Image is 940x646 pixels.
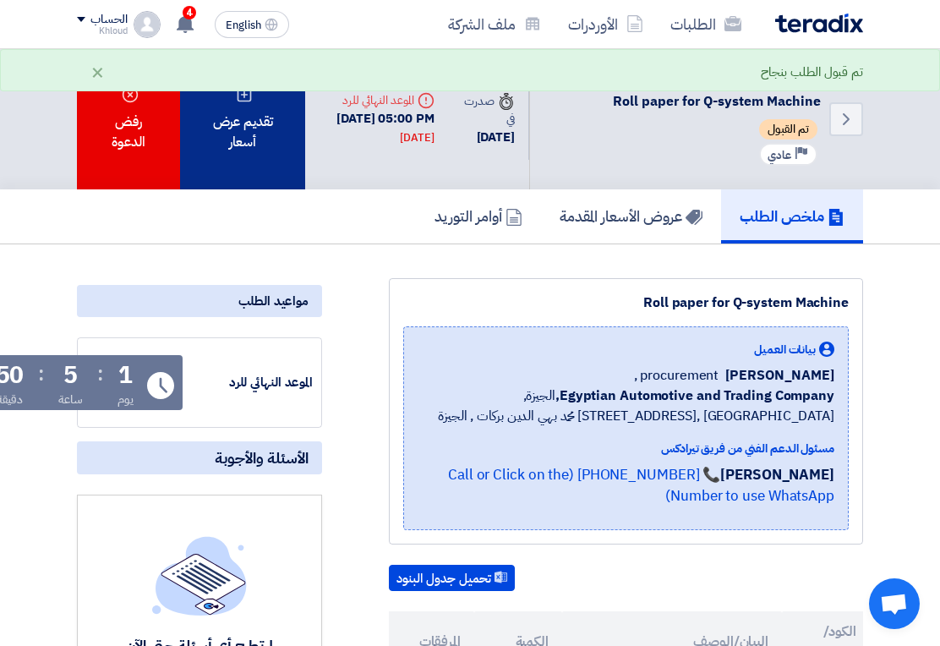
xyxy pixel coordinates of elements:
[775,14,863,33] img: Teradix logo
[418,440,834,457] div: مسئول الدعم الفني من فريق تيرادكس
[389,565,515,592] button: تحميل جدول البنود
[118,364,133,387] div: 1
[215,448,309,468] span: الأسئلة والأجوبة
[183,6,196,19] span: 4
[58,391,83,408] div: ساعة
[97,359,103,389] div: :
[319,109,434,147] div: [DATE] 05:00 PM
[38,359,44,389] div: :
[555,4,657,44] a: الأوردرات
[560,206,702,226] h5: عروض الأسعار المقدمة
[462,92,515,128] div: صدرت في
[434,206,522,226] h5: أوامر التوريد
[761,63,863,82] div: تم قبول الطلب بنجاح
[215,11,289,38] button: English
[134,11,161,38] img: profile_test.png
[462,128,515,147] div: [DATE]
[77,26,127,36] div: Khloud
[869,578,920,629] a: Open chat
[90,13,127,27] div: الحساب
[740,206,844,226] h5: ملخص الطلب
[768,147,791,163] span: عادي
[152,536,247,616] img: empty_state_list.svg
[400,129,434,146] div: [DATE]
[90,62,105,82] div: ×
[226,19,261,31] span: English
[725,365,834,386] span: [PERSON_NAME]
[721,189,863,244] a: ملخص الطلب
[186,373,313,392] div: الموعد النهائي للرد
[754,341,816,359] span: بيانات العميل
[634,365,719,386] span: procurement ,
[541,189,721,244] a: عروض الأسعار المقدمة
[77,285,322,317] div: مواعيد الطلب
[117,391,134,408] div: يوم
[180,49,305,189] div: تقديم عرض أسعار
[555,386,834,406] b: Egyptian Automotive and Trading Company,
[319,91,434,109] div: الموعد النهائي للرد
[418,386,834,426] span: الجيزة, [GEOGRAPHIC_DATA] ,[STREET_ADDRESS] محمد بهي الدين بركات , الجيزة
[403,293,849,313] div: Roll paper for Q-system Machine
[657,4,755,44] a: الطلبات
[77,49,180,189] div: رفض الدعوة
[448,464,834,507] a: 📞 [PHONE_NUMBER] (Call or Click on the Number to use WhatsApp)
[63,364,78,387] div: 5
[720,464,834,485] strong: [PERSON_NAME]
[759,119,817,140] span: تم القبول
[416,189,541,244] a: أوامر التوريد
[434,4,555,44] a: ملف الشركة
[550,93,821,111] span: Roll paper for Q-system Machine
